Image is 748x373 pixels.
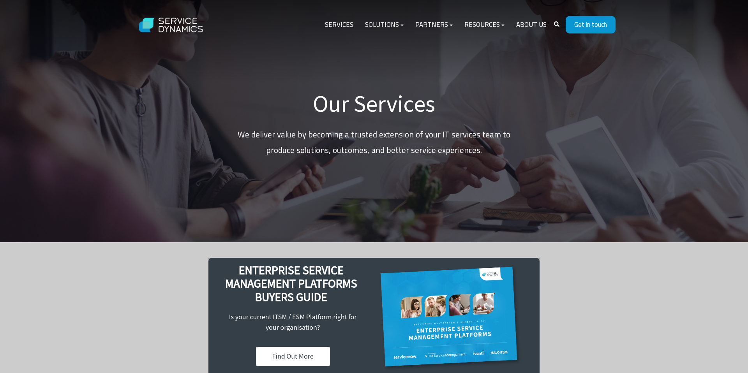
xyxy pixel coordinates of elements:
[319,16,359,34] a: Services
[459,16,510,34] a: Resources
[238,90,510,118] h1: Our Services
[510,16,552,34] a: About Us
[409,16,459,34] a: Partners
[238,127,510,158] p: We deliver value by becoming a trusted extension of your IT services team to produce solutions, o...
[319,16,552,34] div: Navigation Menu
[359,16,409,34] a: Solutions
[132,10,210,40] img: Service Dynamics Logo - White
[566,16,616,33] a: Get in touch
